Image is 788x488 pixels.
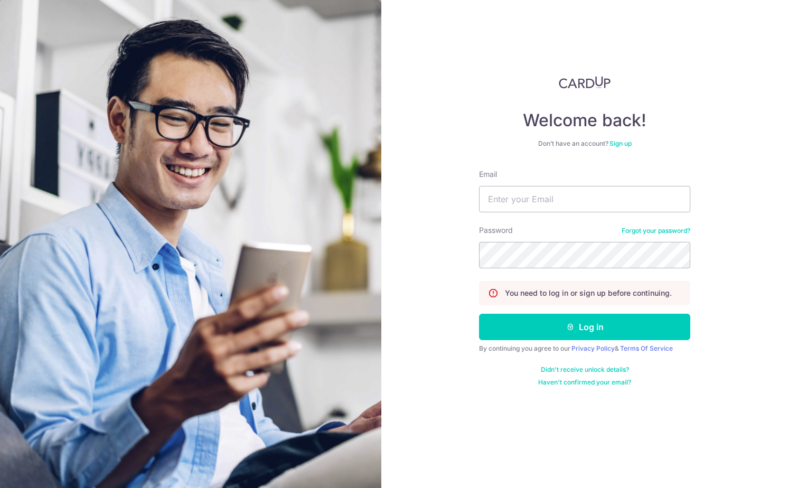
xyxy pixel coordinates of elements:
[505,288,672,298] p: You need to log in or sign up before continuing.
[538,378,631,387] a: Haven't confirmed your email?
[559,76,611,89] img: CardUp Logo
[479,169,497,180] label: Email
[479,314,690,340] button: Log in
[479,110,690,131] h4: Welcome back!
[620,344,673,352] a: Terms Of Service
[541,365,629,374] a: Didn't receive unlock details?
[622,227,690,235] a: Forgot your password?
[479,344,690,353] div: By continuing you agree to our &
[571,344,615,352] a: Privacy Policy
[479,186,690,212] input: Enter your Email
[479,139,690,148] div: Don’t have an account?
[479,225,513,236] label: Password
[609,139,632,147] a: Sign up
